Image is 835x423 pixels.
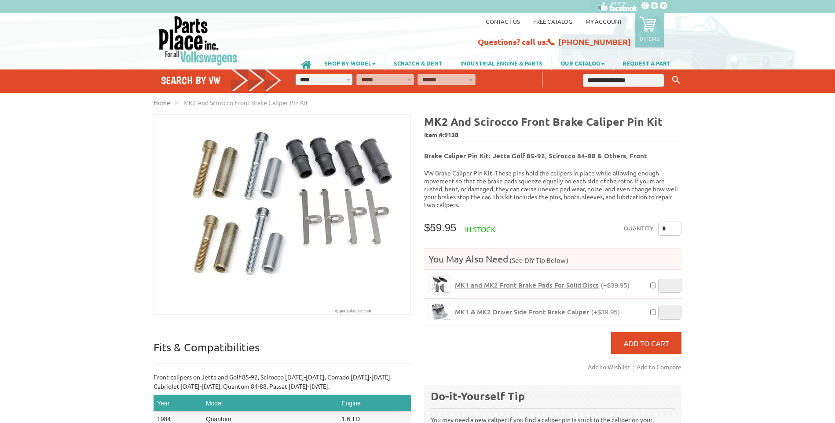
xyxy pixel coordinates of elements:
img: MK2 And Scirocco Front Brake Caliper Pin Kit [154,115,410,314]
a: MK1 and MK2 Front Brake Pads For Solid Discs(+$39.95) [455,281,630,289]
span: Add to Cart [624,339,669,347]
span: (+$39.95) [601,281,630,289]
th: Engine [338,395,411,412]
th: Model [202,395,338,412]
a: Add to Compare [637,361,681,372]
a: OUR CATALOG [552,55,613,70]
th: Year [154,395,202,412]
span: (See DIY Tip Below) [508,256,568,264]
span: MK1 and MK2 Front Brake Pads For Solid Discs [455,281,599,289]
p: VW Brake Caliper Pin Kit. These pins hold the calipers in place while allowing enough movement so... [424,169,681,208]
span: In stock [465,225,495,233]
button: Keyword Search [670,73,683,88]
img: MK1 & MK2 Driver Side Front Brake Caliper [429,303,450,320]
a: Home [154,98,170,106]
a: INDUSTRIAL ENGINE & PARTS [451,55,551,70]
a: REQUEST A PART [614,55,679,70]
span: $59.95 [424,222,456,233]
a: MK1 & MK2 Driver Side Front Brake Caliper(+$39.95) [455,308,620,316]
a: Contact us [486,18,520,25]
a: 0 items [635,13,664,47]
p: 0 items [640,35,659,42]
span: MK2 And Scirocco Front Brake Caliper Pin Kit [183,98,308,106]
span: Item #: [424,129,681,142]
p: Front calipers on Jetta and Golf 85-92, Scirocco [DATE]-[DATE], Corrado [DATE]-[DATE], Cabriolet ... [154,372,411,391]
b: Brake Caliper Pin Kit: Jetta Golf 85-92, Scirocco 84-88 & Others, Front [424,151,647,160]
span: MK1 & MK2 Driver Side Front Brake Caliper [455,307,589,316]
a: Free Catalog [533,18,572,25]
b: MK2 And Scirocco Front Brake Caliper Pin Kit [424,114,663,128]
b: Do-it-Yourself Tip [431,389,525,403]
a: My Account [586,18,622,25]
a: Add to Wishlist [588,361,634,372]
img: MK1 and MK2 Front Brake Pads For Solid Discs [429,277,450,293]
a: MK1 and MK2 Front Brake Pads For Solid Discs [428,276,450,293]
label: Quantity [624,222,654,236]
h4: Search by VW [161,74,282,87]
p: Fits & Compatibilities [154,340,411,364]
a: SHOP BY MODEL [315,55,385,70]
h4: You May Also Need [424,253,681,265]
img: Parts Place Inc! [158,15,238,66]
a: MK1 & MK2 Driver Side Front Brake Caliper [428,303,450,320]
button: Add to Cart [611,332,681,354]
span: 9138 [444,131,458,139]
a: SCRATCH & DENT [385,55,451,70]
span: (+$39.95) [591,308,620,316]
